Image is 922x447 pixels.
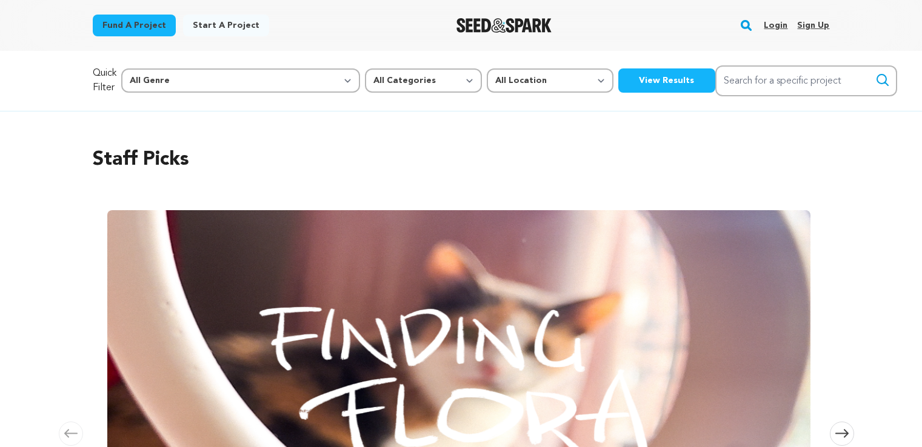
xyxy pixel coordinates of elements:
input: Search for a specific project [715,65,897,96]
h2: Staff Picks [93,145,830,174]
a: Sign up [797,16,829,35]
a: Fund a project [93,15,176,36]
a: Start a project [183,15,269,36]
p: Quick Filter [93,66,116,95]
a: Login [764,16,787,35]
img: Seed&Spark Logo Dark Mode [456,18,552,33]
button: View Results [618,68,715,93]
a: Seed&Spark Homepage [456,18,552,33]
